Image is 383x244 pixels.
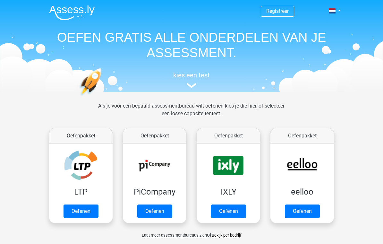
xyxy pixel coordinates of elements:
[64,205,98,218] a: Oefenen
[44,30,339,60] h1: OEFEN GRATIS ALLE ONDERDELEN VAN JE ASSESSMENT.
[212,233,241,238] a: Bekijk per bedrijf
[44,71,339,88] a: kies een test
[44,226,339,239] div: of
[49,5,95,20] img: Assessly
[79,68,126,126] img: oefenen
[142,233,207,238] span: Laat meer assessmentbureaus zien
[285,205,320,218] a: Oefenen
[137,205,172,218] a: Oefenen
[44,71,339,79] h5: kies een test
[93,102,290,125] div: Als je voor een bepaald assessmentbureau wilt oefenen kies je die hier, of selecteer een losse ca...
[187,83,196,88] img: assessment
[211,205,246,218] a: Oefenen
[266,8,289,14] a: Registreer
